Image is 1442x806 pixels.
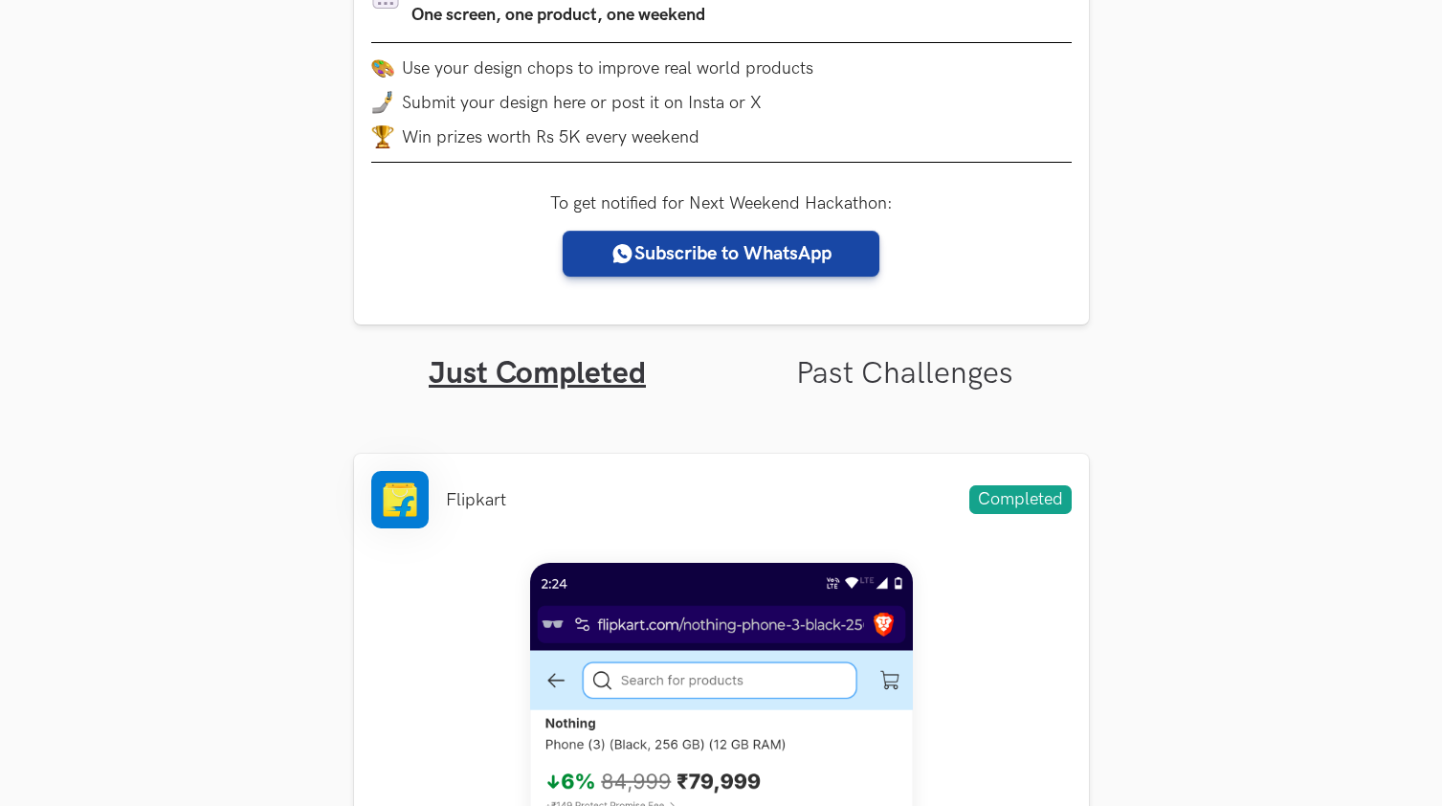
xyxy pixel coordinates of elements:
[796,355,1013,392] a: Past Challenges
[371,125,394,148] img: trophy.png
[371,56,394,79] img: palette.png
[429,355,646,392] a: Just Completed
[354,325,1089,392] ul: Tabs Interface
[550,193,893,213] label: To get notified for Next Weekend Hackathon:
[411,2,711,29] h3: One screen, one product, one weekend
[402,93,762,113] span: Submit your design here or post it on Insta or X
[371,56,1072,79] li: Use your design chops to improve real world products
[371,125,1072,148] li: Win prizes worth Rs 5K every weekend
[446,490,506,510] li: Flipkart
[371,91,394,114] img: mobile-in-hand.png
[969,485,1072,514] span: Completed
[563,231,879,277] a: Subscribe to WhatsApp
